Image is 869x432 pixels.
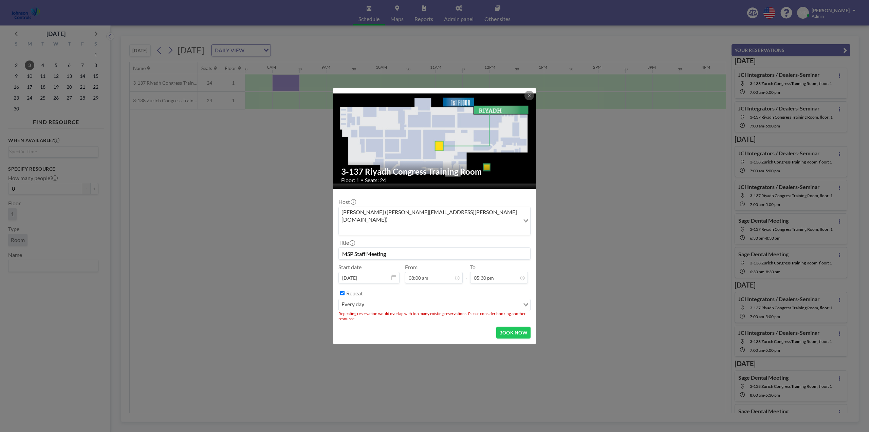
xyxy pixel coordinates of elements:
h2: 3-137 Riyadh Congress Training Room [341,167,529,177]
label: Title [338,239,354,246]
label: Start date [338,264,362,271]
span: [PERSON_NAME] ([PERSON_NAME][EMAIL_ADDRESS][PERSON_NAME][DOMAIN_NAME]) [340,208,518,224]
input: Search for option [339,225,519,234]
label: From [405,264,418,271]
img: 537.jpg [333,93,537,184]
span: - [465,266,467,281]
div: Search for option [339,207,530,235]
input: Mark 's reservation [339,248,530,259]
label: Host [338,198,355,205]
label: Repeat [346,290,363,297]
label: To [470,264,476,271]
li: Repeating reservation would overlap with too many existing reservations. Please consider booking ... [338,311,531,321]
span: Seats: 24 [365,177,386,184]
input: Search for option [366,300,519,309]
span: every day [340,300,366,309]
div: Search for option [339,299,530,311]
button: BOOK NOW [496,327,531,339]
span: Floor: 1 [341,177,359,184]
span: • [361,177,363,183]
